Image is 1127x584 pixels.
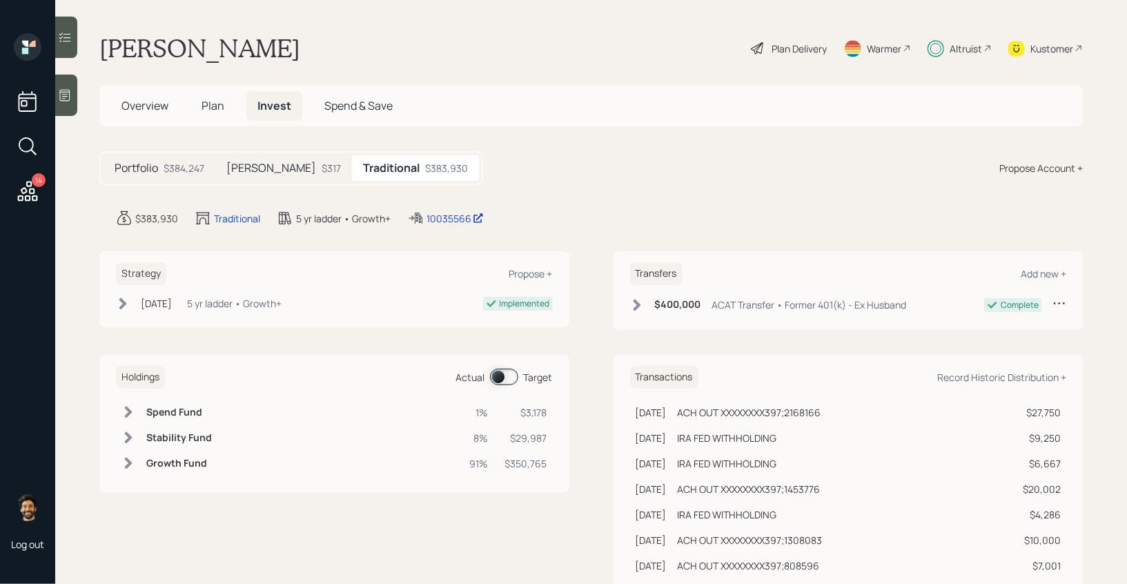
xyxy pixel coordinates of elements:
[630,366,698,389] h6: Transactions
[99,33,300,64] h1: [PERSON_NAME]
[505,431,547,445] div: $29,987
[655,299,701,311] h6: $400,000
[636,533,667,547] div: [DATE]
[115,162,158,175] h5: Portfolio
[712,298,907,312] div: ACAT Transfer • Former 401(k) - Ex Husband
[1021,267,1066,280] div: Add new +
[11,538,44,551] div: Log out
[524,370,553,385] div: Target
[324,98,393,113] span: Spend & Save
[772,41,827,56] div: Plan Delivery
[14,494,41,521] img: eric-schwartz-headshot.png
[1023,405,1061,420] div: $27,750
[470,456,489,471] div: 91%
[202,98,224,113] span: Plan
[999,161,1083,175] div: Propose Account +
[141,296,172,311] div: [DATE]
[500,298,550,310] div: Implemented
[470,405,489,420] div: 1%
[1001,299,1039,311] div: Complete
[678,482,821,496] div: ACH OUT XXXXXXXX397;1453776
[32,173,46,187] div: 14
[678,431,777,445] div: IRA FED WITHHOLDING
[146,407,212,418] h6: Spend Fund
[146,432,212,444] h6: Stability Fund
[630,262,683,285] h6: Transfers
[1023,431,1061,445] div: $9,250
[164,161,204,175] div: $384,247
[1023,558,1061,573] div: $7,001
[636,482,667,496] div: [DATE]
[1030,41,1073,56] div: Kustomer
[116,262,166,285] h6: Strategy
[937,371,1066,384] div: Record Historic Distribution +
[1023,507,1061,522] div: $4,286
[509,267,553,280] div: Propose +
[505,456,547,471] div: $350,765
[425,161,468,175] div: $383,930
[296,211,391,226] div: 5 yr ladder • Growth+
[1023,533,1061,547] div: $10,000
[678,405,821,420] div: ACH OUT XXXXXXXX397;2168166
[678,558,820,573] div: ACH OUT XXXXXXXX397;808596
[322,161,341,175] div: $317
[146,458,212,469] h6: Growth Fund
[1023,456,1061,471] div: $6,667
[678,507,777,522] div: IRA FED WITHHOLDING
[135,211,178,226] div: $383,930
[505,405,547,420] div: $3,178
[636,405,667,420] div: [DATE]
[214,211,260,226] div: Traditional
[636,431,667,445] div: [DATE]
[187,296,282,311] div: 5 yr ladder • Growth+
[636,507,667,522] div: [DATE]
[257,98,291,113] span: Invest
[678,456,777,471] div: IRA FED WITHHOLDING
[636,456,667,471] div: [DATE]
[456,370,485,385] div: Actual
[678,533,823,547] div: ACH OUT XXXXXXXX397;1308083
[363,162,420,175] h5: Traditional
[867,41,901,56] div: Warmer
[116,366,165,389] h6: Holdings
[636,558,667,573] div: [DATE]
[1023,482,1061,496] div: $20,002
[121,98,168,113] span: Overview
[226,162,316,175] h5: [PERSON_NAME]
[950,41,982,56] div: Altruist
[427,211,484,226] div: 10035566
[470,431,489,445] div: 8%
